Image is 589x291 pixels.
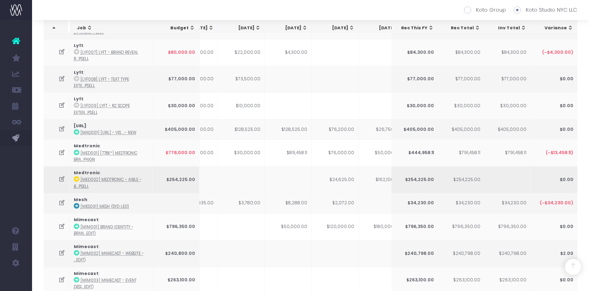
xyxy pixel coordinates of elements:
[319,25,355,31] div: [DATE]
[484,20,531,36] th: Inv Total: activate to sort column ascending
[531,240,577,267] td: $2.00
[70,20,155,36] th: Job: activate to sort column ascending
[391,66,438,93] td: $77,000.00
[218,39,265,66] td: $22,000.00
[153,20,200,36] th: Budget: activate to sort column ascending
[545,150,573,156] span: (-$13,458.11)
[153,66,200,93] td: $77,000.00
[74,217,99,223] strong: Mimecast
[531,166,577,193] td: $0.00
[70,166,153,193] td: :
[438,193,484,213] td: $34,230.00
[484,139,531,166] td: $791,458.11
[391,20,438,36] th: Rec This FY: activate to sort column ascending
[391,193,438,213] td: $34,230.00
[74,177,141,189] abbr: [MED002] Medtronic - AiBLE - Brand - Upsell
[70,193,153,213] td: :
[438,240,484,267] td: $240,798.00
[153,92,200,119] td: $30,000.00
[312,139,359,166] td: $76,000.00
[218,139,265,166] td: $30,000.00
[153,119,200,139] td: $405,000.00
[74,103,130,115] abbr: [LYF009] Lyft - R2 Scope Extension for Delivery - Brand - Upsell
[218,20,265,36] th: Jul 25: activate to sort column ascending
[153,213,200,240] td: $796,350.00
[74,123,86,129] strong: [URL]
[484,66,531,93] td: $77,000.00
[391,92,438,119] td: $30,000.00
[312,20,359,36] th: Sep 25: activate to sort column ascending
[226,25,261,31] div: [DATE]
[74,77,129,88] abbr: [LYF008] Lyft - Text Type Extension - Brand - Upsell
[312,166,359,193] td: $24,625.00
[531,66,577,93] td: $0.00
[265,39,312,66] td: $4,300.00
[539,200,573,206] span: (-$34,230.00)
[359,139,405,166] td: $50,000.00
[312,119,359,139] td: $76,200.00
[160,25,195,31] div: Budget
[74,224,133,236] abbr: [MIM001] Brand Identity - Brand - New (Nick Edit)
[438,139,484,166] td: $791,458.11
[74,151,137,162] abbr: [MED001] [778K*] Medtronic Brand Strategy & Campaign
[265,213,312,240] td: $50,000.00
[438,119,484,139] td: $405,000.00
[74,251,144,263] abbr: [MIM002] Mimecast - Website - Digital - New (Nick edit)
[399,25,434,31] div: Rec This FY
[70,39,153,66] td: :
[265,193,312,213] td: $8,288.00
[359,213,405,240] td: $180,000.00
[391,139,438,166] td: $444,958.11
[74,23,123,35] abbr: [LYF006] Lyft - Scope Extension for Delivery - Brand - Upsell
[265,20,312,36] th: Aug 25: activate to sort column ascending
[391,213,438,240] td: $796,350.00
[74,197,87,203] strong: Mesh
[70,92,153,119] td: :
[538,25,573,31] div: Variance
[445,25,480,31] div: Rec Total
[438,166,484,193] td: $254,225.00
[359,20,406,36] th: Oct 25: activate to sort column ascending
[70,119,153,139] td: :
[484,240,531,267] td: $240,798.00
[74,278,137,289] abbr: [MIM003] Mimecast - Event Design - Brand - New (Nick Edit)
[74,271,99,277] strong: Mimecast
[44,20,68,36] th: : activate to sort column descending
[265,139,312,166] td: $89,458.11
[391,240,438,267] td: $240,798.00
[81,130,136,135] abbr: [MAG001] magicschool.ai - Vis & Verbal ID - Brand - New
[153,240,200,267] td: $240,800.00
[218,119,265,139] td: $128,525.00
[265,119,312,139] td: $128,525.00
[70,213,153,240] td: :
[77,25,151,31] div: Job
[74,43,83,49] strong: Lyft
[312,213,359,240] td: $120,000.00
[10,275,22,287] img: images/default_profile_image.png
[464,6,506,14] label: Koto Group
[70,240,153,267] td: :
[74,69,83,75] strong: Lyft
[312,193,359,213] td: $2,072.00
[438,92,484,119] td: $30,000.00
[484,193,531,213] td: $34,230.00
[391,119,438,139] td: $405,000.00
[153,166,200,193] td: $254,225.00
[484,92,531,119] td: $30,000.00
[531,20,577,36] th: Variance: activate to sort column ascending
[391,39,438,66] td: $84,300.00
[484,119,531,139] td: $405,000.00
[70,139,153,166] td: :
[272,25,308,31] div: [DATE]
[74,143,100,149] strong: Medtronic
[70,66,153,93] td: :
[74,50,138,61] abbr: [LYF007] Lyft - Brand Reveal Reel - Brand - Upsell
[366,25,401,31] div: [DATE]
[74,96,83,102] strong: Lyft
[74,244,99,250] strong: Mimecast
[153,39,200,66] td: $80,000.00
[531,92,577,119] td: $0.00
[484,213,531,240] td: $796,350.00
[438,213,484,240] td: $796,350.00
[438,66,484,93] td: $77,000.00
